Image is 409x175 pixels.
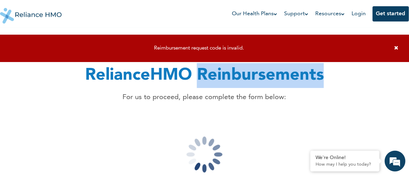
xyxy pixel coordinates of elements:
a: Our Health Plans [232,10,277,18]
button: Get started [373,6,409,21]
div: We're Online! [316,155,374,161]
div: Reimbursement request code is invalid. [7,45,391,52]
a: Login [352,11,366,17]
a: Support [284,10,308,18]
p: How may I help you today? [316,162,374,167]
a: Resources [315,10,345,18]
h1: RelianceHMO Reinbursements [85,63,324,88]
p: For us to proceed, please complete the form below: [85,92,324,103]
